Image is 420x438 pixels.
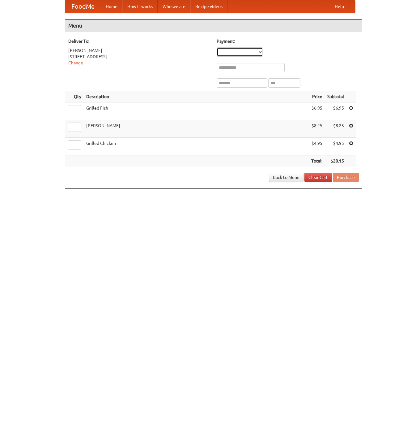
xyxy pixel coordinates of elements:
th: $20.15 [325,155,346,167]
th: Total: [309,155,325,167]
a: Home [101,0,122,13]
td: $4.95 [325,138,346,155]
th: Qty [65,91,84,102]
button: Purchase [333,173,359,182]
th: Description [84,91,309,102]
th: Price [309,91,325,102]
a: Change [68,60,83,65]
a: Clear Cart [304,173,332,182]
div: [PERSON_NAME] [68,47,210,54]
h4: Menu [65,20,362,32]
div: [STREET_ADDRESS] [68,54,210,60]
a: Help [330,0,349,13]
a: Who we are [158,0,190,13]
a: FoodMe [65,0,101,13]
td: $4.95 [309,138,325,155]
td: Grilled Chicken [84,138,309,155]
td: $8.25 [325,120,346,138]
h5: Deliver To: [68,38,210,44]
td: $6.95 [325,102,346,120]
a: How it works [122,0,158,13]
td: $6.95 [309,102,325,120]
th: Subtotal [325,91,346,102]
a: Recipe videos [190,0,227,13]
td: $8.25 [309,120,325,138]
h5: Payment: [217,38,359,44]
a: Back to Menu [269,173,303,182]
td: Grilled Fish [84,102,309,120]
td: [PERSON_NAME] [84,120,309,138]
